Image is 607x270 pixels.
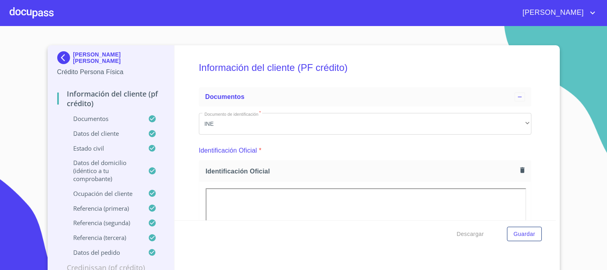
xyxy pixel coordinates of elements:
button: Descargar [453,227,487,242]
p: Referencia (tercera) [57,234,148,242]
span: [PERSON_NAME] [517,6,588,19]
p: Estado Civil [57,144,148,152]
p: [PERSON_NAME] [PERSON_NAME] [73,51,165,64]
div: INE [199,113,531,135]
span: Documentos [205,93,244,100]
p: Crédito Persona Física [57,67,165,77]
span: Guardar [513,229,535,239]
p: Datos del pedido [57,248,148,256]
p: Referencia (primera) [57,204,148,212]
div: [PERSON_NAME] [PERSON_NAME] [57,51,165,67]
button: account of current user [517,6,597,19]
p: Datos del domicilio (idéntico a tu comprobante) [57,159,148,183]
img: Docupass spot blue [57,51,73,64]
p: Información del cliente (PF crédito) [57,89,165,108]
p: Datos del cliente [57,129,148,137]
span: Identificación Oficial [206,167,517,175]
p: Documentos [57,115,148,123]
p: Ocupación del Cliente [57,189,148,197]
p: Identificación Oficial [199,146,257,155]
span: Descargar [457,229,484,239]
h5: Información del cliente (PF crédito) [199,51,531,84]
div: Documentos [199,87,531,107]
p: Referencia (segunda) [57,219,148,227]
button: Guardar [507,227,541,242]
